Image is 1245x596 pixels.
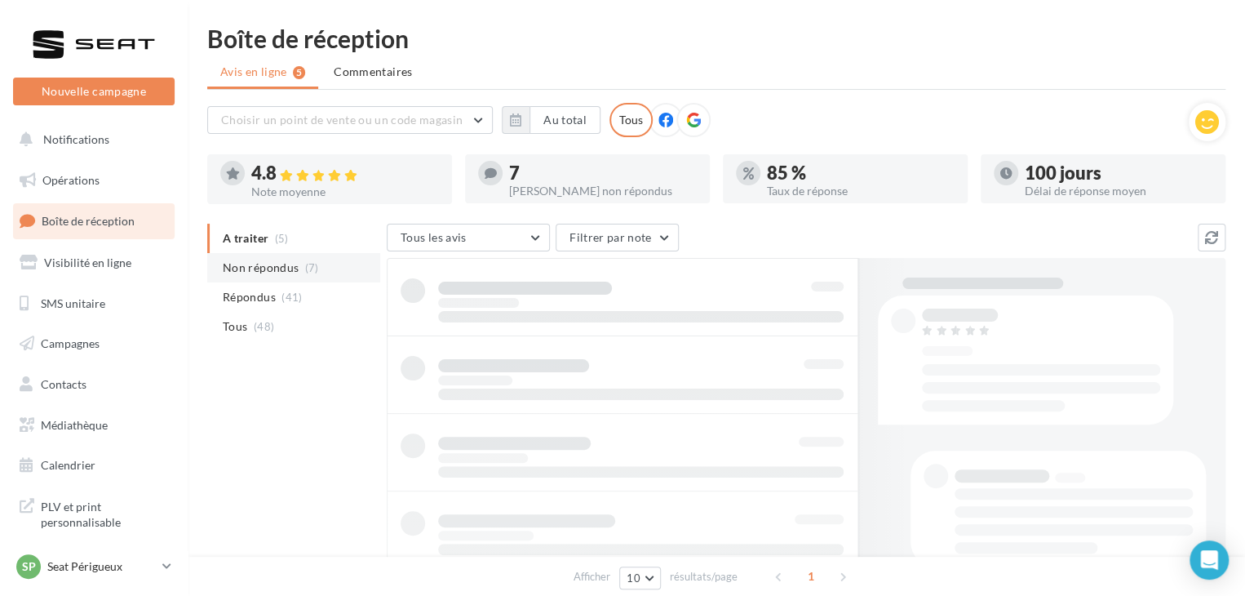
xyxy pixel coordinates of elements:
[47,558,156,575] p: Seat Périgueux
[251,186,439,198] div: Note moyenne
[42,173,100,187] span: Opérations
[41,377,86,391] span: Contacts
[305,261,319,274] span: (7)
[254,320,274,333] span: (48)
[767,185,955,197] div: Taux de réponse
[509,185,697,197] div: [PERSON_NAME] non répondus
[574,569,610,585] span: Afficher
[13,78,175,105] button: Nouvelle campagne
[401,230,467,244] span: Tous les avis
[10,163,178,198] a: Opérations
[798,563,824,589] span: 1
[223,260,299,276] span: Non répondus
[619,567,661,589] button: 10
[627,572,640,585] span: 10
[502,106,600,134] button: Au total
[223,318,247,335] span: Tous
[41,336,100,350] span: Campagnes
[529,106,600,134] button: Au total
[42,214,135,228] span: Boîte de réception
[10,544,178,592] a: Campagnes DataOnDemand
[43,132,109,146] span: Notifications
[670,569,738,585] span: résultats/page
[1025,185,1212,197] div: Délai de réponse moyen
[10,287,178,321] a: SMS unitaire
[10,203,178,238] a: Boîte de réception
[10,122,171,157] button: Notifications
[223,289,276,305] span: Répondus
[387,224,550,251] button: Tous les avis
[22,558,36,575] span: SP
[767,164,955,182] div: 85 %
[251,164,439,183] div: 4.8
[41,418,108,432] span: Médiathèque
[509,164,697,182] div: 7
[41,458,95,472] span: Calendrier
[221,113,463,127] span: Choisir un point de vente ou un code magasin
[10,246,178,280] a: Visibilité en ligne
[556,224,679,251] button: Filtrer par note
[10,367,178,402] a: Contacts
[13,551,175,582] a: SP Seat Périgueux
[10,448,178,483] a: Calendrier
[41,296,105,309] span: SMS unitaire
[1190,540,1229,580] div: Open Intercom Messenger
[334,64,412,78] span: Commentaires
[1025,164,1212,182] div: 100 jours
[10,408,178,443] a: Médiathèque
[44,256,131,269] span: Visibilité en ligne
[10,327,178,361] a: Campagnes
[41,550,168,585] span: Campagnes DataOnDemand
[10,489,178,537] a: PLV et print personnalisable
[41,496,168,531] span: PLV et print personnalisable
[609,103,653,137] div: Tous
[207,106,493,134] button: Choisir un point de vente ou un code magasin
[207,26,1225,51] div: Boîte de réception
[281,291,302,304] span: (41)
